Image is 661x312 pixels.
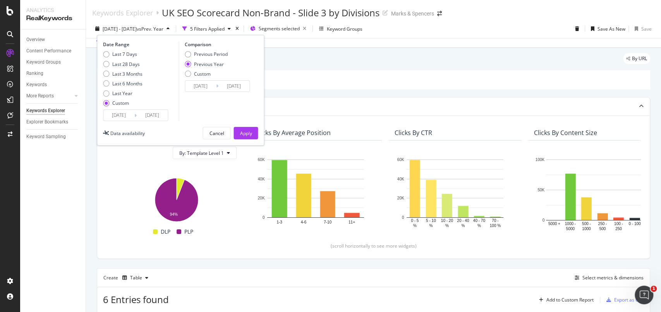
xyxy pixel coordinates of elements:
div: Table [130,276,142,280]
div: Previous Period [194,51,228,57]
text: % [445,223,449,227]
a: Keywords [26,81,80,89]
svg: A chart. [116,174,237,222]
div: Add to Custom Report [546,298,594,302]
text: 20 - 40 [457,218,469,223]
button: Table [119,272,151,284]
div: Content Performance [26,47,71,55]
text: 0 - 100 [628,221,641,225]
input: End Date [137,110,168,121]
div: Create [103,272,151,284]
text: 0 [542,218,544,222]
span: [DATE] - [DATE] [103,26,137,32]
text: 60K [397,158,404,162]
text: 4-6 [301,220,307,224]
text: 40 - 70 [473,218,486,223]
text: 0 [402,215,404,220]
span: PLP [184,227,193,236]
div: Custom [112,100,129,106]
div: Data availability [110,130,145,137]
text: 5000 + [548,221,560,225]
button: Select metrics & dimensions [572,273,644,283]
div: Keyword Groups [26,58,61,66]
input: Start Date [185,81,216,92]
div: Last 3 Months [112,71,143,77]
text: 20K [397,196,404,200]
div: Clicks By CTR [395,129,432,137]
a: Overview [26,36,80,44]
button: Save [632,23,652,35]
div: Previous Year [185,61,228,68]
text: 7-10 [324,220,331,224]
a: Ranking [26,69,80,78]
text: 70 - [492,218,498,223]
div: Keywords [26,81,47,89]
text: 60K [258,158,265,162]
text: 1-3 [276,220,282,224]
div: Comparison [185,41,252,48]
button: Segments selected [247,23,309,35]
div: Explorer Bookmarks [26,118,68,126]
text: 0 - 5 [411,218,419,223]
div: arrow-right-arrow-left [437,11,442,16]
div: Apply [240,130,252,137]
div: Marks & Spencers [391,10,434,17]
text: 11+ [349,220,355,224]
span: DLP [161,227,170,236]
text: 500 - [582,221,591,225]
text: 100 - [614,221,623,225]
button: Keyword Groups [316,23,366,35]
div: Last 7 Days [103,51,143,57]
input: Start Date [103,110,134,121]
button: Export as CSV [603,294,644,306]
span: Segments selected [259,25,300,32]
div: Last 6 Months [112,80,143,87]
text: 10 - 20 [441,218,453,223]
text: 100K [536,158,545,162]
button: Apply [233,127,258,139]
div: Last 28 Days [103,61,143,68]
div: Last 28 Days [112,61,140,68]
div: Select metrics & dimensions [582,274,644,281]
text: 1000 [582,226,591,231]
button: By: Template Level 1 [173,147,237,159]
span: By URL [632,56,647,61]
div: RealKeywords [26,14,79,23]
div: Keywords Explorer [26,107,65,115]
text: % [429,223,433,227]
svg: A chart. [534,156,655,232]
a: Keywords Explorer [92,9,153,17]
div: Last 7 Days [112,51,137,57]
a: Keywords Explorer [26,107,80,115]
svg: A chart. [395,156,515,229]
div: (scroll horizontally to see more widgets) [106,243,640,249]
a: Content Performance [26,47,80,55]
div: Date Range [103,41,177,48]
text: 1000 - [565,221,576,225]
div: 5 Filters Applied [190,26,225,32]
button: 5 Filters Applied [179,23,234,35]
text: 5 - 10 [426,218,436,223]
div: Previous Year [194,61,224,68]
text: % [477,223,481,227]
text: 40K [397,177,404,181]
div: Custom [185,71,228,77]
button: Save As New [588,23,625,35]
div: UK SEO Scorecard Non-Brand - Slide 3 by Divisions [162,6,379,19]
div: Last Year [103,90,143,97]
text: % [413,223,417,227]
span: 1 [651,286,657,292]
text: 5000 [566,226,575,231]
div: Previous Period [185,51,228,57]
div: Clicks By Average Position [255,129,331,137]
div: Export as CSV [614,296,644,303]
text: 250 [615,226,622,231]
div: Save [641,26,652,32]
text: % [461,223,465,227]
div: Last 6 Months [103,80,143,87]
text: 50K [537,188,544,192]
div: Keyword Groups [327,26,362,32]
svg: A chart. [255,156,376,229]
